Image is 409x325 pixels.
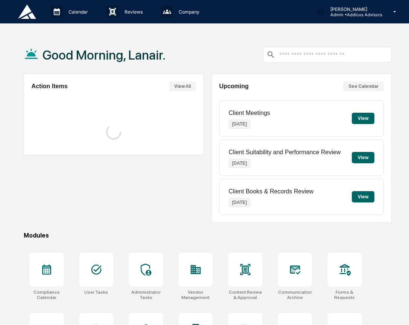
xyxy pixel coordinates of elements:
[179,290,213,300] div: Vendor Management
[352,191,374,202] button: View
[343,81,384,91] button: See Calendar
[229,149,341,156] p: Client Suitability and Performance Review
[24,232,392,239] div: Modules
[84,290,108,295] div: User Tasks
[229,188,314,195] p: Client Books & Records Review
[278,290,312,300] div: Communications Archive
[129,290,163,300] div: Administrator Tasks
[173,9,203,15] p: Company
[30,290,64,300] div: Compliance Calendar
[229,159,251,168] p: [DATE]
[328,290,362,300] div: Forms & Requests
[229,120,251,129] p: [DATE]
[18,5,36,19] img: logo
[352,152,374,163] button: View
[169,81,196,91] button: View All
[228,290,262,300] div: Content Review & Approval
[43,48,166,63] h1: Good Morning, Lanair.
[229,198,251,207] p: [DATE]
[62,9,92,15] p: Calendar
[219,83,249,90] h2: Upcoming
[119,9,146,15] p: Reviews
[32,83,68,90] h2: Action Items
[324,12,382,17] p: Admin • Addicus Advisors
[352,113,374,124] button: View
[229,110,270,117] p: Client Meetings
[324,6,382,12] p: [PERSON_NAME]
